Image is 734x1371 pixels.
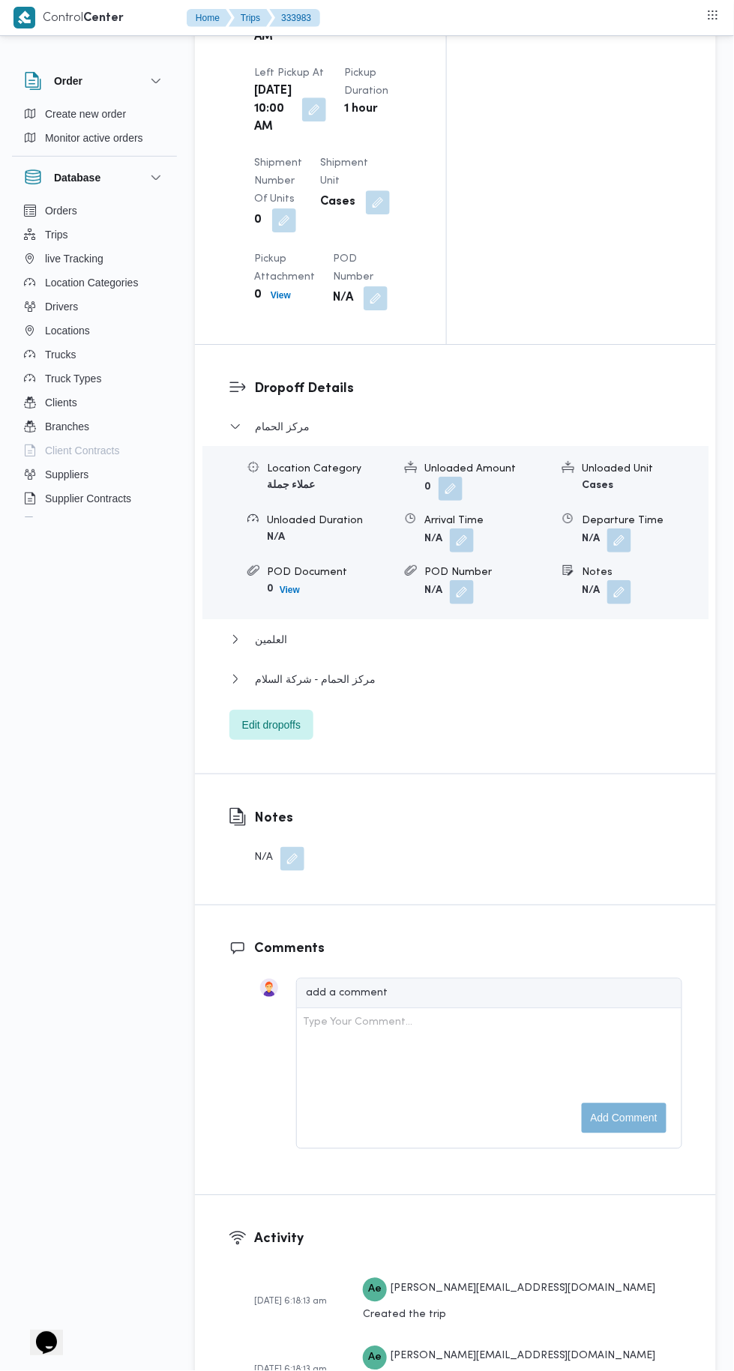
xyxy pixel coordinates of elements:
[255,630,287,648] span: العلمين
[320,158,368,186] span: Shipment Unit
[582,461,708,477] div: Unloaded Unit
[45,370,101,388] span: Truck Types
[45,274,139,292] span: Location Categories
[45,298,78,316] span: Drivers
[267,480,315,490] b: عملاء جملة
[229,9,272,27] button: Trips
[15,1311,63,1356] iframe: chat widget
[255,418,310,436] span: مركز الحمام
[45,513,82,531] span: Devices
[582,586,600,596] b: N/A
[54,169,100,187] h3: Database
[12,199,177,523] div: Database
[424,513,550,528] div: Arrival Time
[18,247,171,271] button: live Tracking
[267,461,393,477] div: Location Category
[229,710,313,740] button: Edit dropoffs
[254,1229,682,1250] h3: Activity
[18,343,171,367] button: Trucks
[45,489,131,507] span: Supplier Contracts
[229,418,682,436] button: مركز الحمام
[18,391,171,415] button: Clients
[12,102,177,156] div: Order
[424,564,550,580] div: POD Number
[320,193,355,211] b: Cases
[344,100,378,118] b: 1 hour
[229,630,682,648] button: العلمين
[254,68,324,78] span: Left Pickup At
[280,585,300,595] b: View
[254,254,315,282] span: Pickup Attachment
[267,532,285,542] b: N/A
[24,72,165,90] button: Order
[391,1284,656,1294] span: [PERSON_NAME][EMAIL_ADDRESS][DOMAIN_NAME]
[83,13,124,24] b: Center
[333,289,353,307] b: N/A
[45,418,89,436] span: Branches
[24,169,165,187] button: Database
[254,211,262,229] b: 0
[18,486,171,510] button: Supplier Contracts
[45,129,143,147] span: Monitor active orders
[391,1352,656,1361] span: [PERSON_NAME][EMAIL_ADDRESS][DOMAIN_NAME]
[18,126,171,150] button: Monitor active orders
[45,465,88,483] span: Suppliers
[344,68,388,96] span: Pickup Duration
[18,439,171,462] button: Client Contracts
[363,1346,387,1370] div: Ahmed.ebrahim@illa.com.eg
[187,9,232,27] button: Home
[582,564,708,580] div: Notes
[267,584,274,594] b: 0
[582,480,613,490] b: Cases
[254,286,262,304] b: 0
[265,286,297,304] button: View
[424,586,442,596] b: N/A
[303,1015,412,1031] div: Type Your Comment...
[424,461,550,477] div: Unloaded Amount
[45,346,76,364] span: Trucks
[368,1278,382,1302] span: Ae
[13,7,35,28] img: X8yXhbKr1z7QwAAAABJRU5ErkJggg==
[18,271,171,295] button: Location Categories
[254,379,682,399] h3: Dropoff Details
[582,1103,667,1133] button: Add comment
[45,105,126,123] span: Create new order
[306,986,391,1001] div: add a comment
[271,290,291,301] b: View
[424,534,442,544] b: N/A
[333,254,373,282] span: POD Number
[18,367,171,391] button: Truck Types
[267,513,393,528] div: Unloaded Duration
[18,199,171,223] button: Orders
[18,510,171,534] button: Devices
[45,442,120,459] span: Client Contracts
[255,670,376,688] span: مركز الحمام - شركة السلام
[18,295,171,319] button: Drivers
[18,102,171,126] button: Create new order
[591,1109,658,1127] span: Add comment
[54,72,82,90] h3: Order
[254,82,292,136] b: [DATE] 10:00 AM
[45,250,103,268] span: live Tracking
[254,1298,327,1307] span: [DATE] 6:18:13 am
[18,462,171,486] button: Suppliers
[582,513,708,528] div: Departure Time
[267,564,393,580] div: POD Document
[363,1278,387,1302] div: Ahmed.ebrahim@illa.com.eg
[18,319,171,343] button: Locations
[254,808,304,828] h3: Notes
[202,446,709,619] div: مركز الحمام
[363,1276,682,1328] div: Created the trip
[269,9,320,27] button: 333983
[254,158,302,204] span: Shipment Number of Units
[229,670,682,688] button: مركز الحمام - شركة السلام
[18,223,171,247] button: Trips
[18,415,171,439] button: Branches
[368,1346,382,1370] span: Ae
[274,581,306,599] button: View
[45,322,90,340] span: Locations
[242,716,301,734] span: Edit dropoffs
[45,226,68,244] span: Trips
[254,847,304,871] div: N/A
